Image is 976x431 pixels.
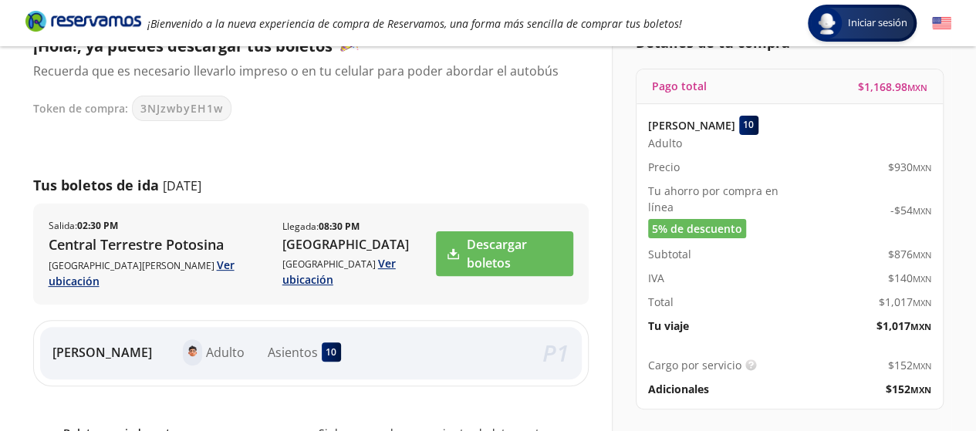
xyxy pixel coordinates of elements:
[163,177,201,195] p: [DATE]
[33,175,159,196] p: Tus boletos de ida
[648,246,691,262] p: Subtotal
[913,249,931,261] small: MXN
[842,15,914,31] span: Iniciar sesión
[913,297,931,308] small: MXN
[319,220,360,233] b: 08:30 PM
[140,100,223,116] span: 3NJzwbyEH1w
[890,202,931,218] span: -$ 54
[932,14,951,33] button: English
[913,273,931,285] small: MXN
[49,219,118,233] p: Salida :
[888,270,931,286] span: $ 140
[49,258,235,288] a: Ver ubicación
[33,62,573,80] p: Recuerda que es necesario llevarlo impreso o en tu celular para poder abordar el autobús
[886,381,931,397] span: $ 152
[206,343,245,362] p: Adulto
[648,135,682,151] span: Adulto
[648,318,689,334] p: Tu viaje
[33,100,128,116] p: Token de compra:
[907,82,927,93] small: MXN
[282,220,360,234] p: Llegada :
[282,235,435,254] p: [GEOGRAPHIC_DATA]
[25,9,141,37] a: Brand Logo
[648,117,735,133] p: [PERSON_NAME]
[77,219,118,232] b: 02:30 PM
[648,357,741,373] p: Cargo por servicio
[542,337,569,369] em: P 1
[648,159,680,175] p: Precio
[913,360,931,372] small: MXN
[876,318,931,334] span: $ 1,017
[910,384,931,396] small: MXN
[888,246,931,262] span: $ 876
[652,221,742,237] span: 5% de descuento
[25,9,141,32] i: Brand Logo
[49,234,267,255] p: Central Terrestre Potosina
[322,342,341,362] div: 10
[858,79,927,95] span: $ 1,168.98
[648,270,664,286] p: IVA
[282,255,435,288] p: [GEOGRAPHIC_DATA]
[147,16,682,31] em: ¡Bienvenido a la nueva experiencia de compra de Reservamos, una forma más sencilla de comprar tus...
[436,231,572,276] a: Descargar boletos
[648,183,790,215] p: Tu ahorro por compra en línea
[648,294,674,310] p: Total
[888,159,931,175] span: $ 930
[913,205,931,217] small: MXN
[910,321,931,332] small: MXN
[879,294,931,310] span: $ 1,017
[913,162,931,173] small: MXN
[52,343,152,362] p: [PERSON_NAME]
[268,343,318,362] p: Asientos
[49,257,267,289] p: [GEOGRAPHIC_DATA][PERSON_NAME]
[648,381,709,397] p: Adicionales
[888,357,931,373] span: $ 152
[652,78,707,94] p: Pago total
[739,116,758,135] div: 10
